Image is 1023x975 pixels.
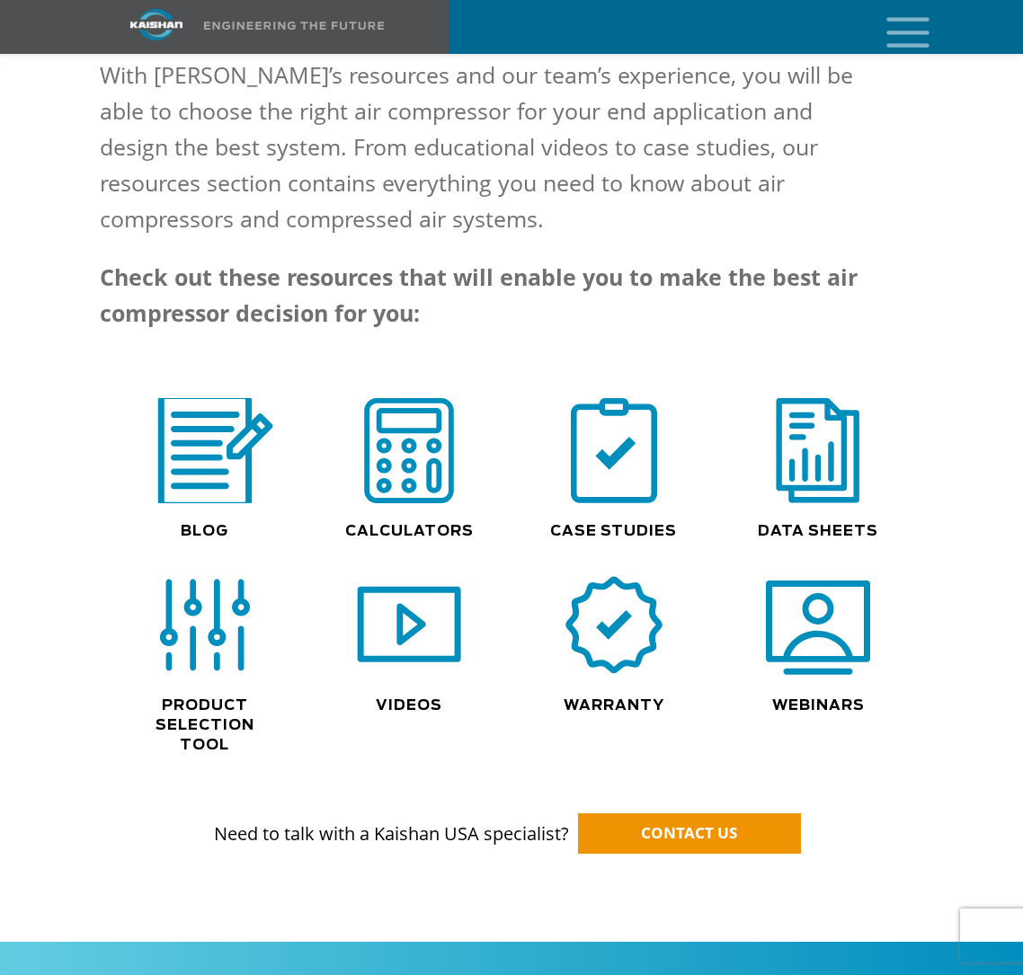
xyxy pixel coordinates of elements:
[725,398,912,503] div: data sheets icon
[562,572,666,678] img: warranty icon
[315,572,503,678] div: video icon
[357,572,461,678] img: video icon
[357,398,461,503] img: calculator icon
[564,698,664,713] a: Warranty
[315,398,503,503] div: calculator icon
[100,786,923,847] p: Need to talk with a Kaishan USA specialist?
[181,524,228,538] a: Blog
[520,572,707,678] div: warranty icon
[376,698,442,713] a: Videos
[102,398,307,503] div: blog icon
[725,572,912,678] div: webinars icon
[111,572,298,678] div: selection icon
[520,398,707,503] div: case study icon
[137,393,273,509] img: blog icon
[89,9,224,40] img: kaishan logo
[879,12,910,42] a: mobile menu
[766,398,870,503] img: data sheets icon
[345,524,474,538] a: Calculators
[772,698,865,713] a: Webinars
[641,822,737,843] span: CONTACT US
[204,22,384,30] img: Engineering the future
[578,813,801,854] a: CONTACT US
[562,398,666,503] img: case study icon
[550,524,677,538] a: Case Studies
[766,572,870,678] img: webinars icon
[153,572,257,678] img: selection icon
[156,698,254,752] a: Product Selection Tool
[758,524,878,538] a: Data Sheets
[100,261,858,328] strong: Check out these resources that will enable you to make the best air compressor decision for you:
